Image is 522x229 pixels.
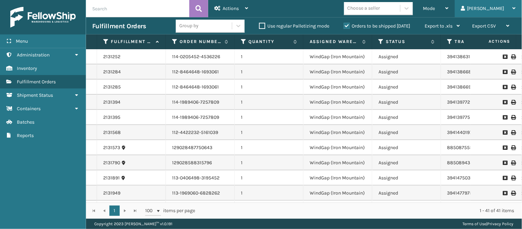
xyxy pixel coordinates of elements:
span: items per page [145,206,195,216]
td: 129028487750643 [166,140,235,155]
td: 114-1989406-7257809 [166,95,235,110]
td: WindGap (Iron Mountain) [303,95,372,110]
td: WindGap (Iron Mountain) [303,110,372,125]
i: Print Label [511,160,515,165]
i: Print Label [511,176,515,180]
i: Print Label [511,191,515,196]
i: Print Label [511,70,515,74]
i: Request to Be Cancelled [503,70,507,74]
a: 394147503440 [447,175,479,181]
td: 112-8464648-1693061 [166,64,235,80]
a: 2131790 [103,159,120,166]
td: 1 [235,170,303,186]
span: 100 [145,207,156,214]
td: 1 [235,80,303,95]
td: 1 [235,186,303,201]
span: Reports [17,133,34,138]
span: Containers [17,106,41,112]
td: 1 [235,110,303,125]
td: Assigned [372,80,441,95]
a: 885087558860 [447,145,482,150]
td: Assigned [372,125,441,140]
p: Copyright 2023 [PERSON_NAME]™ v 1.0.191 [94,219,172,229]
i: Request to Be Cancelled [503,191,507,196]
td: WindGap (Iron Mountain) [303,125,372,140]
i: Print Label [511,145,515,150]
td: 1 [235,140,303,155]
div: 1 - 41 of 41 items [205,207,514,214]
h3: Fulfillment Orders [92,22,146,30]
label: Order Number [180,39,221,45]
td: Assigned [372,140,441,155]
td: Assigned [372,49,441,64]
i: Request to Be Cancelled [503,115,507,120]
span: Actions [223,6,239,11]
img: logo [10,7,76,28]
td: Assigned [372,95,441,110]
td: WindGap (Iron Mountain) [303,80,372,95]
span: Export to .xls [425,23,453,29]
i: Print Label [511,130,515,135]
td: 1 [235,125,303,140]
td: 1 [235,201,303,216]
a: 394138668685 [447,69,480,75]
a: 2131284 [103,69,121,75]
i: Request to Be Cancelled [503,176,507,180]
a: 394138631405 [447,54,479,60]
td: 129028588315796 [166,155,235,170]
span: Export CSV [472,23,496,29]
td: 112-4422232-5161039 [166,125,235,140]
td: Assigned [372,186,441,201]
td: WindGap (Iron Mountain) [303,201,372,216]
i: Print Label [511,115,515,120]
td: Assigned [372,201,441,216]
a: 394147797840 [447,190,479,196]
label: Tracking Number [455,39,497,45]
a: 2131573 [103,144,120,151]
span: Fulfillment Orders [17,79,56,85]
label: Fulfillment Order Id [111,39,152,45]
td: WindGap (Iron Mountain) [303,49,372,64]
td: 111-1911375-0978635 [166,201,235,216]
span: Inventory [17,65,37,71]
label: Quantity [248,39,290,45]
i: Print Label [511,85,515,90]
td: 1 [235,95,303,110]
td: Assigned [372,155,441,170]
a: 885089433476 [447,160,481,166]
span: Actions [467,36,515,47]
td: 112-8464648-1693061 [166,80,235,95]
span: Menu [16,38,28,44]
div: | [463,219,514,229]
label: Assigned Warehouse [310,39,359,45]
td: WindGap (Iron Mountain) [303,155,372,170]
i: Request to Be Cancelled [503,100,507,105]
span: Administration [17,52,50,58]
td: WindGap (Iron Mountain) [303,186,372,201]
i: Request to Be Cancelled [503,160,507,165]
a: 2131285 [103,84,121,91]
td: Assigned [372,110,441,125]
span: Batches [17,119,34,125]
a: 2131949 [103,190,120,197]
td: WindGap (Iron Mountain) [303,170,372,186]
a: 394139775528 [447,114,479,120]
a: 394138669247 [447,84,479,90]
td: WindGap (Iron Mountain) [303,140,372,155]
label: Status [386,39,428,45]
td: 114-0205452-4536226 [166,49,235,64]
a: 394139772530 [447,99,479,105]
div: Choose a seller [348,5,380,12]
div: Group by [179,22,199,30]
a: 2131891 [103,175,120,181]
td: 1 [235,49,303,64]
td: Assigned [372,170,441,186]
a: Terms of Use [463,221,487,226]
td: Assigned [372,64,441,80]
td: WindGap (Iron Mountain) [303,64,372,80]
a: 394144019734 [447,129,478,135]
td: 113-1969060-6828262 [166,186,235,201]
td: 113-0406498-3195452 [166,170,235,186]
i: Print Label [511,54,515,59]
i: Request to Be Cancelled [503,54,507,59]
